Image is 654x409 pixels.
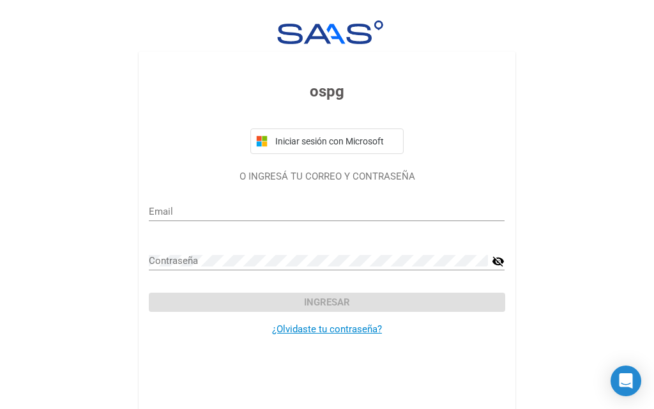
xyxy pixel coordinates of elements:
button: Iniciar sesión con Microsoft [250,128,404,154]
span: Ingresar [304,297,350,308]
a: ¿Olvidaste tu contraseña? [272,323,382,335]
mat-icon: visibility_off [492,254,505,269]
button: Ingresar [149,293,505,312]
p: O INGRESÁ TU CORREO Y CONTRASEÑA [149,169,505,184]
h3: ospg [149,80,505,103]
span: Iniciar sesión con Microsoft [273,136,398,146]
div: Open Intercom Messenger [611,366,641,396]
